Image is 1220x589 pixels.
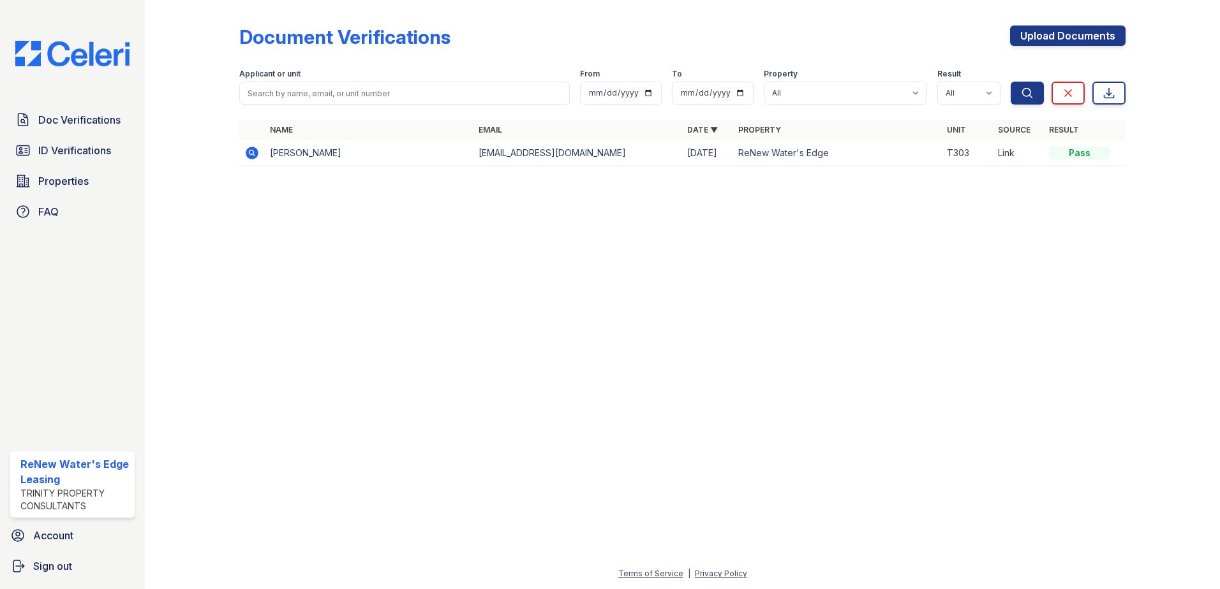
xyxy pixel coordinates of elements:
a: Terms of Service [618,569,683,578]
a: Email [479,125,502,135]
a: FAQ [10,199,135,224]
span: Properties [38,173,89,189]
td: [EMAIL_ADDRESS][DOMAIN_NAME] [473,140,682,166]
span: ID Verifications [38,143,111,158]
div: Pass [1049,147,1110,159]
a: Source [998,125,1030,135]
td: [PERSON_NAME] [265,140,473,166]
label: To [672,69,682,79]
a: Account [5,523,140,548]
td: [DATE] [682,140,733,166]
a: Date ▼ [687,125,718,135]
a: Unit [947,125,966,135]
a: Privacy Policy [695,569,747,578]
a: Properties [10,168,135,194]
div: ReNew Water's Edge Leasing [20,456,130,487]
span: FAQ [38,204,59,219]
label: From [580,69,600,79]
td: Link [993,140,1044,166]
span: Account [33,528,73,543]
a: Upload Documents [1010,25,1126,46]
div: Trinity Property Consultants [20,487,130,513]
div: | [688,569,690,578]
td: ReNew Water's Edge [733,140,942,166]
a: Sign out [5,553,140,579]
a: Property [738,125,781,135]
label: Applicant or unit [239,69,301,79]
a: Doc Verifications [10,107,135,133]
span: Doc Verifications [38,112,121,127]
img: CE_Logo_Blue-a8612792a0a2168367f1c8372b55b34899dd931a85d93a1a3d3e32e68fde9ad4.png [5,41,140,66]
a: ID Verifications [10,138,135,163]
label: Result [937,69,961,79]
div: Document Verifications [239,25,450,48]
td: T303 [942,140,993,166]
span: Sign out [33,558,72,574]
a: Name [270,125,293,135]
input: Search by name, email, or unit number [239,82,570,105]
label: Property [764,69,798,79]
a: Result [1049,125,1079,135]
